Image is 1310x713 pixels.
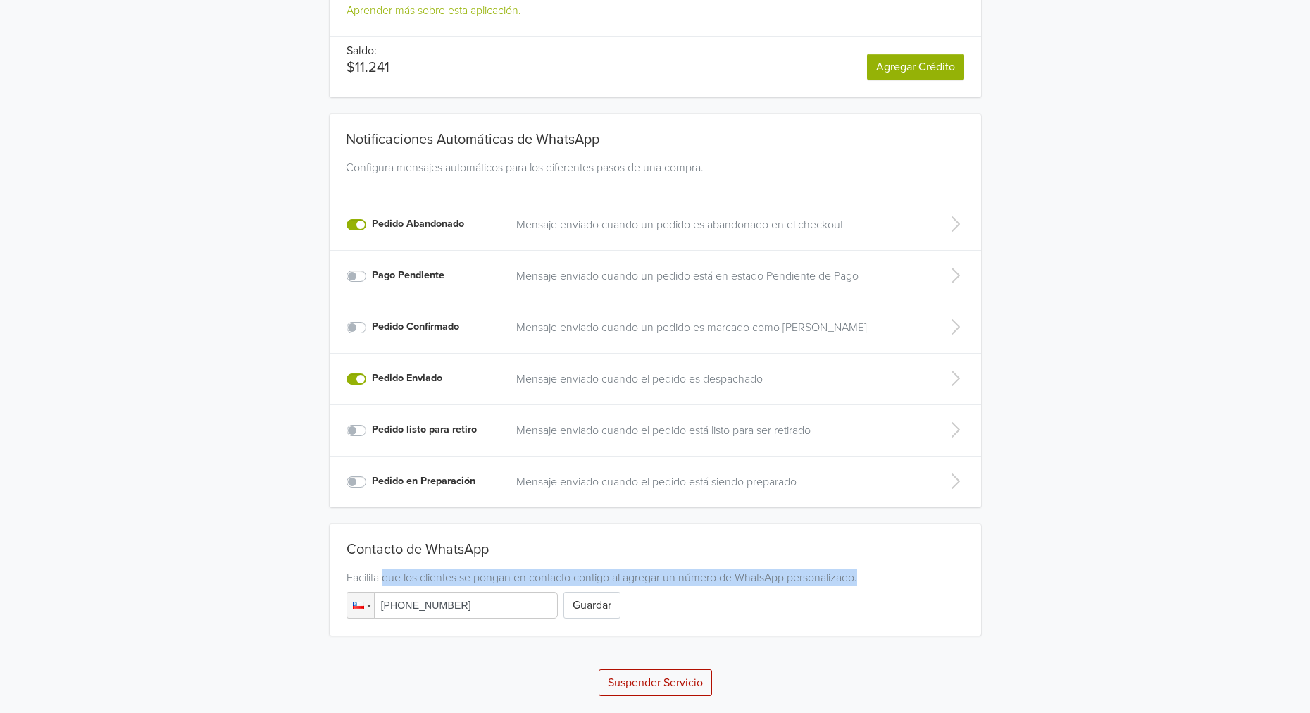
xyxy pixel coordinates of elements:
a: Mensaje enviado cuando el pedido está listo para ser retirado [516,422,921,439]
label: Pedido Abandonado [372,216,464,232]
p: $11.241 [347,59,389,76]
label: Pedido en Preparación [372,473,475,489]
button: Guardar [563,592,620,619]
a: Aprender más sobre esta aplicación. [347,4,521,18]
label: Pedido Enviado [372,371,442,386]
div: Chile: + 56 [347,593,374,618]
a: Mensaje enviado cuando un pedido es abandonado en el checkout [516,216,921,233]
a: Mensaje enviado cuando el pedido está siendo preparado [516,473,921,490]
label: Pedido Confirmado [372,319,459,335]
div: Contacto de WhatsApp [347,541,964,564]
a: Agregar Crédito [867,54,964,80]
a: Mensaje enviado cuando un pedido es marcado como [PERSON_NAME] [516,319,921,336]
label: Pedido listo para retiro [372,422,477,438]
a: Mensaje enviado cuando el pedido es despachado [516,371,921,387]
a: Mensaje enviado cuando un pedido está en estado Pendiente de Pago [516,268,921,285]
input: 1 (702) 123-4567 [347,592,558,619]
button: Suspender Servicio [599,669,712,696]
p: Saldo: [347,42,389,59]
div: Configura mensajes automáticos para los diferentes pasos de una compra. [340,159,971,193]
label: Pago Pendiente [372,268,444,283]
div: Notificaciones Automáticas de WhatsApp [340,114,971,154]
div: Facilita que los clientes se pongan en contacto contigo al agregar un número de WhatsApp personal... [347,569,964,586]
